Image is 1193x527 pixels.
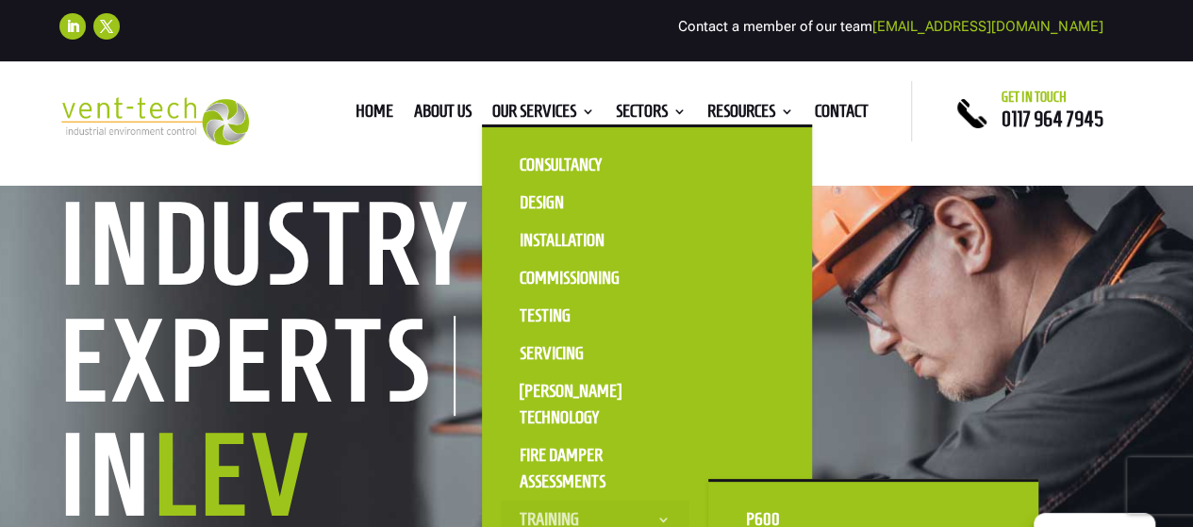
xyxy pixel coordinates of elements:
[59,185,644,313] h1: Industry
[707,105,794,125] a: Resources
[872,18,1102,35] a: [EMAIL_ADDRESS][DOMAIN_NAME]
[501,372,689,436] a: [PERSON_NAME] Technology
[356,105,393,125] a: Home
[501,222,689,259] a: Installation
[1001,90,1066,105] span: Get in touch
[414,105,472,125] a: About us
[616,105,687,125] a: Sectors
[501,146,689,184] a: Consultancy
[1001,107,1102,130] a: 0117 964 7945
[59,97,248,145] img: 2023-09-27T08_35_16.549ZVENT-TECH---Clear-background
[678,18,1102,35] span: Contact a member of our team
[501,436,689,501] a: Fire Damper Assessments
[501,184,689,222] a: Design
[501,297,689,335] a: Testing
[59,13,86,40] a: Follow on LinkedIn
[501,259,689,297] a: Commissioning
[501,335,689,372] a: Servicing
[815,105,869,125] a: Contact
[492,105,595,125] a: Our Services
[59,316,456,416] h1: Experts
[93,13,120,40] a: Follow on X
